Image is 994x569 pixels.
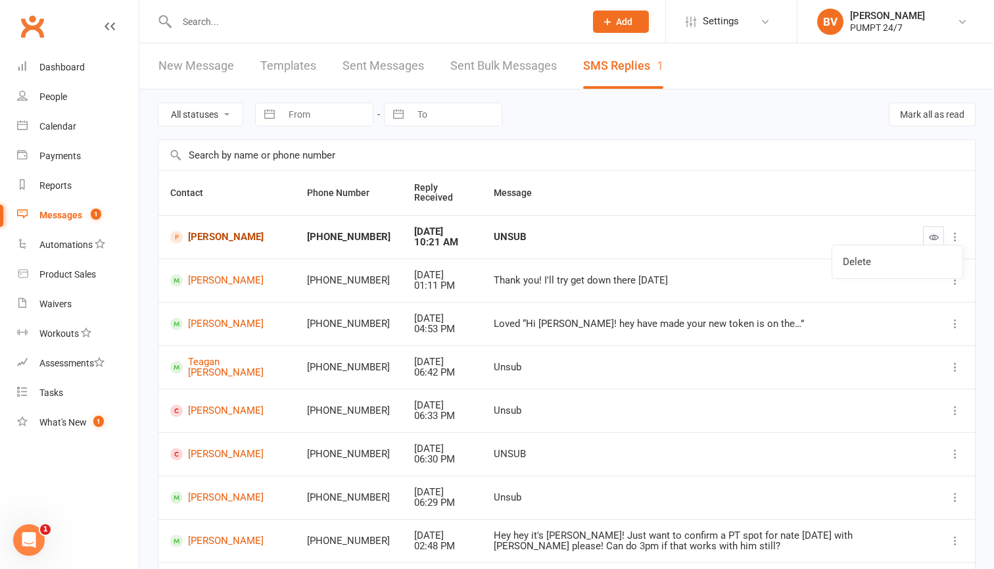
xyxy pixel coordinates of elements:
a: [PERSON_NAME] [170,491,283,504]
div: [PHONE_NUMBER] [307,275,390,286]
iframe: Intercom live chat [13,524,45,556]
div: UNSUB [494,232,899,243]
a: Sent Bulk Messages [450,43,557,89]
div: [PHONE_NUMBER] [307,492,390,503]
div: Workouts [39,328,79,339]
th: Message [482,171,911,215]
a: Waivers [17,289,139,319]
div: BV [817,9,843,35]
a: Reports [17,171,139,201]
a: Sent Messages [343,43,424,89]
th: Phone Number [295,171,402,215]
a: [PERSON_NAME] [170,274,283,287]
div: [PHONE_NUMBER] [307,232,390,243]
a: Teagan [PERSON_NAME] [170,357,283,378]
div: [DATE] [414,487,470,498]
a: Assessments [17,349,139,378]
div: Loved “Hi [PERSON_NAME]! hey have made your new token is on the…” [494,318,899,330]
a: [PERSON_NAME] [170,405,283,417]
input: Search... [173,12,576,31]
div: Automations [39,239,93,250]
div: PUMPT 24/7 [850,22,925,34]
span: 1 [40,524,51,535]
div: [DATE] [414,443,470,455]
a: What's New1 [17,408,139,437]
a: [PERSON_NAME] [170,448,283,460]
a: Templates [260,43,316,89]
a: Automations [17,230,139,260]
div: [DATE] [414,270,470,281]
button: Add [593,11,649,33]
a: Workouts [17,319,139,349]
div: 06:42 PM [414,367,470,378]
div: Thank you! I'll try get down there [DATE] [494,275,899,286]
span: 1 [91,209,101,220]
div: 10:21 AM [414,237,470,248]
a: Clubworx [16,10,49,43]
div: 06:29 PM [414,497,470,508]
div: Dashboard [39,62,85,72]
div: 06:33 PM [414,410,470,422]
div: Unsub [494,405,899,416]
div: Hey hey it's [PERSON_NAME]! Just want to confirm a PT spot for nate [DATE] with [PERSON_NAME] ple... [494,530,899,552]
a: SMS Replies1 [583,43,663,89]
div: Unsub [494,362,899,373]
div: Unsub [494,492,899,503]
button: Mark all as read [889,103,976,126]
a: People [17,82,139,112]
input: Search by name or phone number [158,140,975,170]
div: Calendar [39,121,76,132]
span: 1 [93,416,104,427]
div: What's New [39,417,87,428]
a: Product Sales [17,260,139,289]
div: [PHONE_NUMBER] [307,318,390,330]
div: People [39,91,67,102]
div: Payments [39,151,81,161]
span: Add [616,16,632,27]
a: [PERSON_NAME] [170,318,283,330]
div: Product Sales [39,269,96,280]
input: From [281,103,373,126]
th: Reply Received [402,171,482,215]
div: [DATE] [414,226,470,237]
div: Messages [39,210,82,220]
div: [DATE] [414,313,470,324]
th: Contact [158,171,295,215]
div: Tasks [39,387,63,398]
div: UNSUB [494,449,899,460]
span: Settings [703,7,739,36]
div: [DATE] [414,357,470,368]
div: [PERSON_NAME] [850,10,925,22]
a: [PERSON_NAME] [170,535,283,547]
div: [DATE] [414,400,470,411]
div: Reports [39,180,72,191]
div: Waivers [39,299,72,309]
a: Delete [832,249,962,275]
div: [PHONE_NUMBER] [307,405,390,416]
div: 02:48 PM [414,541,470,552]
a: Payments [17,141,139,171]
div: 01:11 PM [414,280,470,291]
a: Dashboard [17,53,139,82]
div: Assessments [39,358,105,368]
a: [PERSON_NAME] [170,231,283,243]
div: [PHONE_NUMBER] [307,362,390,373]
input: To [410,103,502,126]
div: 1 [657,59,663,72]
div: 04:53 PM [414,324,470,335]
div: [PHONE_NUMBER] [307,535,390,547]
a: Messages 1 [17,201,139,230]
a: New Message [158,43,234,89]
a: Calendar [17,112,139,141]
div: [DATE] [414,530,470,541]
a: Tasks [17,378,139,408]
div: [PHONE_NUMBER] [307,449,390,460]
div: 06:30 PM [414,454,470,465]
